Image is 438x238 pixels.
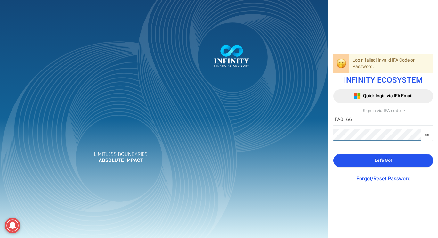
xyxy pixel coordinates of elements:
span: Login failed! Invalid IFA Code or Password. [353,57,415,70]
span: Quick login via IFA Email [363,93,413,99]
img: login-oops-emoji.png [337,59,346,68]
span: Sign in via IFA code [363,107,401,114]
div: Sign in via IFA code [333,108,433,114]
a: Forgot/Reset Password [356,175,410,183]
span: Let's Go! [375,157,392,164]
button: Let's Go! [333,154,433,167]
button: Quick login via IFA Email [333,89,433,103]
h1: INFINITY ECOSYSTEM [333,76,433,85]
input: IFA Code [333,114,433,126]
